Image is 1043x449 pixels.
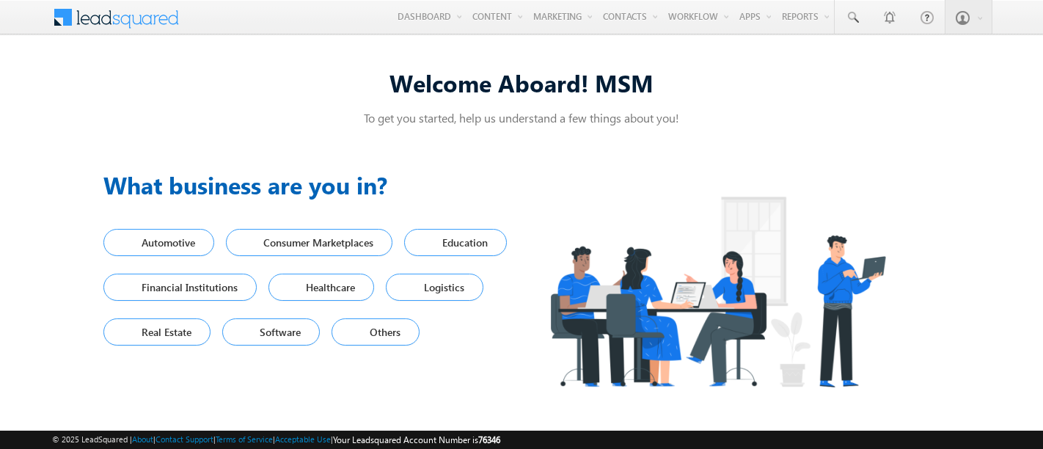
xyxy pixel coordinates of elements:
img: Industry.png [521,167,913,416]
span: Financial Institutions [117,277,244,297]
a: Terms of Service [216,434,273,444]
a: Acceptable Use [275,434,331,444]
span: Software [235,322,307,342]
span: Consumer Marketplaces [239,233,380,252]
div: Welcome Aboard! MSM [103,67,940,98]
span: © 2025 LeadSquared | | | | | [52,433,500,447]
span: Your Leadsquared Account Number is [333,434,500,445]
span: Education [417,233,494,252]
span: 76346 [478,434,500,445]
a: About [132,434,153,444]
h3: What business are you in? [103,167,521,202]
span: Healthcare [282,277,362,297]
span: Others [345,322,406,342]
span: Logistics [399,277,470,297]
span: Automotive [117,233,201,252]
p: To get you started, help us understand a few things about you! [103,110,940,125]
a: Contact Support [155,434,213,444]
span: Real Estate [117,322,197,342]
